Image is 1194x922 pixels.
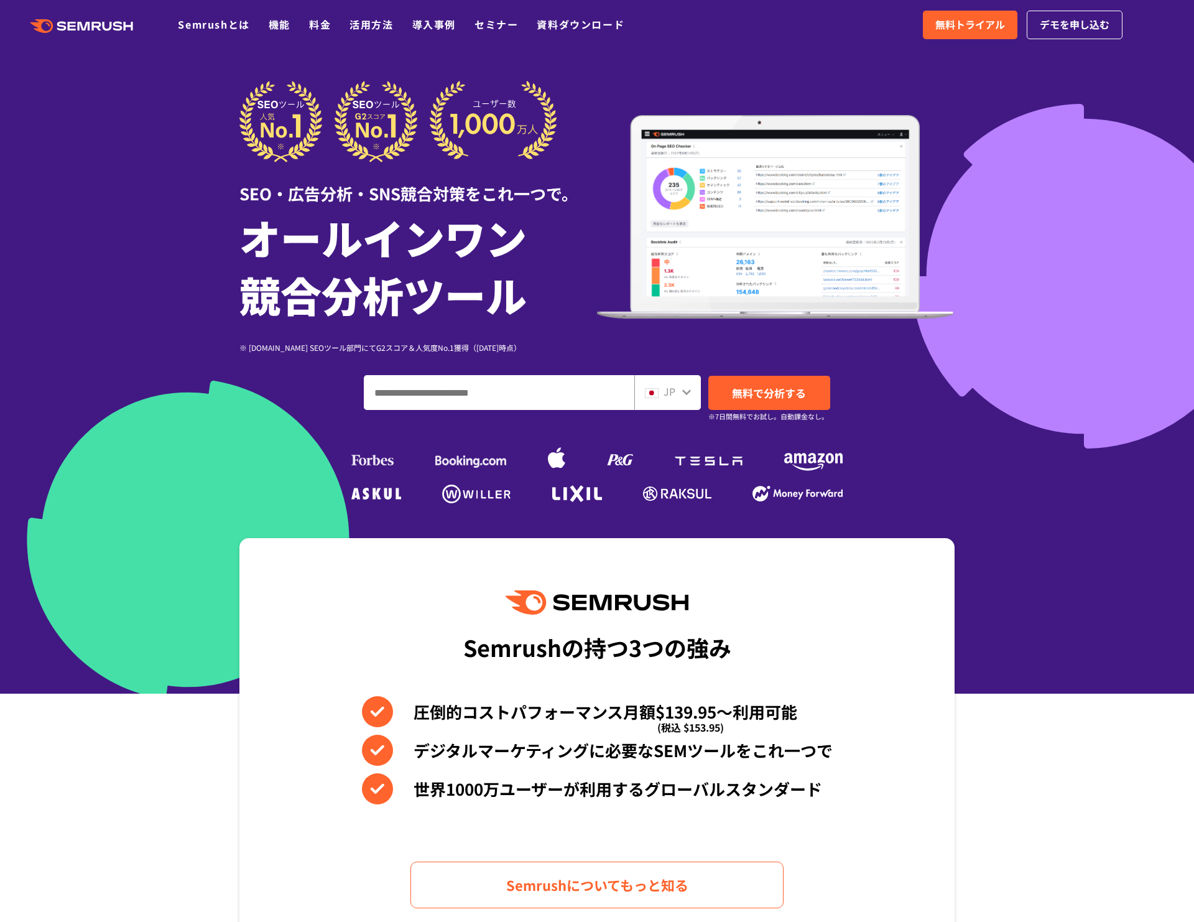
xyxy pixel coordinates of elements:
[708,376,830,410] a: 無料で分析する
[362,773,833,804] li: 世界1000万ユーザーが利用するグローバルスタンダード
[537,17,624,32] a: 資料ダウンロード
[506,874,688,896] span: Semrushについてもっと知る
[178,17,249,32] a: Semrushとは
[732,385,806,401] span: 無料で分析する
[239,162,597,205] div: SEO・広告分析・SNS競合対策をこれ一つで。
[412,17,456,32] a: 導入事例
[364,376,634,409] input: ドメイン、キーワードまたはURLを入力してください
[506,590,688,615] img: Semrush
[1027,11,1122,39] a: デモを申し込む
[474,17,518,32] a: セミナー
[657,712,724,743] span: (税込 $153.95)
[269,17,290,32] a: 機能
[923,11,1017,39] a: 無料トライアル
[362,696,833,727] li: 圧倒的コストパフォーマンス月額$139.95〜利用可能
[362,735,833,766] li: デジタルマーケティングに必要なSEMツールをこれ一つで
[239,208,597,323] h1: オールインワン 競合分析ツール
[309,17,331,32] a: 料金
[463,624,731,670] div: Semrushの持つ3つの強み
[410,862,784,908] a: Semrushについてもっと知る
[239,342,597,353] div: ※ [DOMAIN_NAME] SEOツール部門にてG2スコア＆人気度No.1獲得（[DATE]時点）
[935,17,1005,33] span: 無料トライアル
[1040,17,1109,33] span: デモを申し込む
[349,17,393,32] a: 活用方法
[708,411,828,422] small: ※7日間無料でお試し。自動課金なし。
[664,384,675,399] span: JP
